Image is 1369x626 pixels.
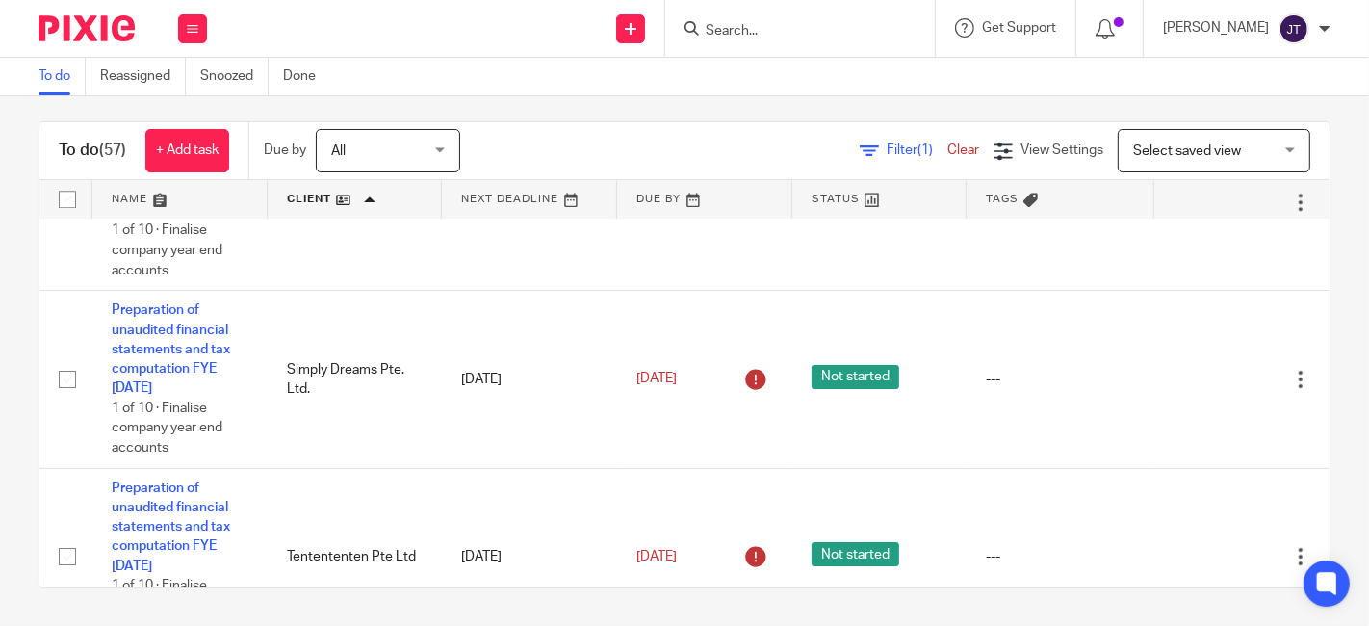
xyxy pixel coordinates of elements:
[1279,13,1309,44] img: svg%3E
[112,224,222,277] span: 1 of 10 · Finalise company year end accounts
[442,291,617,468] td: [DATE]
[1163,18,1269,38] p: [PERSON_NAME]
[145,129,229,172] a: + Add task
[636,550,677,563] span: [DATE]
[1133,144,1241,158] span: Select saved view
[112,402,222,455] span: 1 of 10 · Finalise company year end accounts
[331,144,346,158] span: All
[39,58,86,95] a: To do
[704,23,877,40] input: Search
[986,547,1135,566] div: ---
[636,373,677,386] span: [DATE]
[59,141,126,161] h1: To do
[887,143,947,157] span: Filter
[947,143,979,157] a: Clear
[812,365,899,389] span: Not started
[112,303,230,395] a: Preparation of unaudited financial statements and tax computation FYE [DATE]
[39,15,135,41] img: Pixie
[986,194,1019,204] span: Tags
[264,141,306,160] p: Due by
[283,58,330,95] a: Done
[1020,143,1103,157] span: View Settings
[812,542,899,566] span: Not started
[112,482,230,573] a: Preparation of unaudited financial statements and tax computation FYE [DATE]
[100,58,186,95] a: Reassigned
[982,21,1056,35] span: Get Support
[200,58,269,95] a: Snoozed
[917,143,933,157] span: (1)
[986,370,1135,389] div: ---
[268,291,443,468] td: Simply Dreams Pte. Ltd.
[99,143,126,158] span: (57)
